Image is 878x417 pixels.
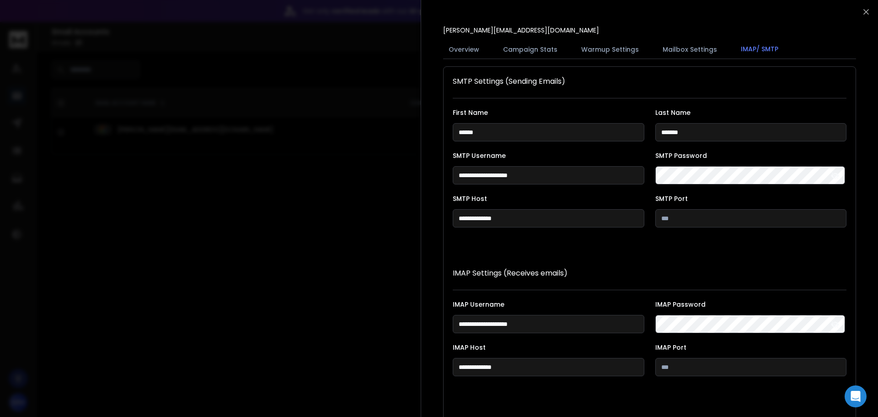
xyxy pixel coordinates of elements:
[443,26,599,35] p: [PERSON_NAME][EMAIL_ADDRESS][DOMAIN_NAME]
[655,109,847,116] label: Last Name
[576,39,644,60] button: Warmup Settings
[453,76,846,87] h1: SMTP Settings (Sending Emails)
[498,39,563,60] button: Campaign Stats
[655,344,847,351] label: IMAP Port
[453,268,846,279] p: IMAP Settings (Receives emails)
[453,195,644,202] label: SMTP Host
[657,39,723,60] button: Mailbox Settings
[453,152,644,159] label: SMTP Username
[453,344,644,351] label: IMAP Host
[655,301,847,308] label: IMAP Password
[453,301,644,308] label: IMAP Username
[453,109,644,116] label: First Name
[845,385,867,407] div: Open Intercom Messenger
[443,39,485,60] button: Overview
[735,39,784,60] button: IMAP/ SMTP
[655,195,847,202] label: SMTP Port
[655,152,847,159] label: SMTP Password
